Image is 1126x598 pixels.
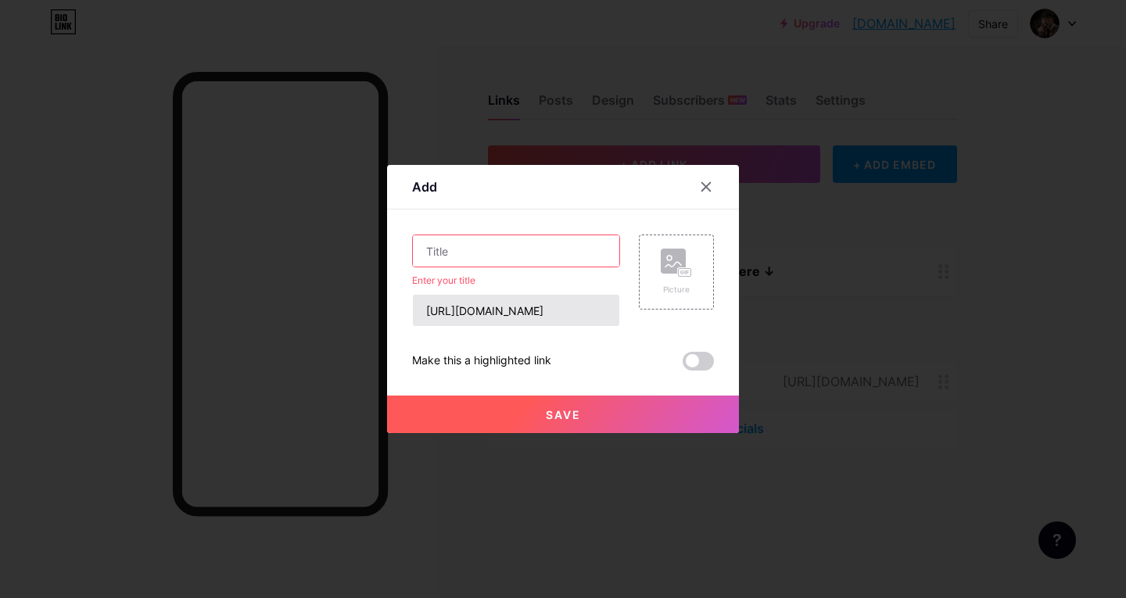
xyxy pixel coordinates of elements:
[661,284,692,295] div: Picture
[412,177,437,196] div: Add
[412,274,620,288] div: Enter your title
[387,396,739,433] button: Save
[412,352,551,371] div: Make this a highlighted link
[413,295,619,326] input: URL
[546,408,581,421] span: Save
[413,235,619,267] input: Title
